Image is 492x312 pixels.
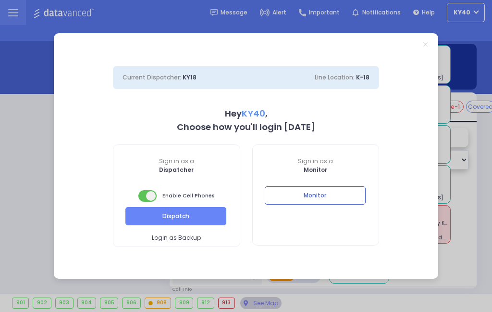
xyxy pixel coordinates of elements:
[177,121,315,133] b: Choose how you'll login [DATE]
[138,189,215,203] span: Enable Cell Phones
[315,73,355,81] span: Line Location:
[159,166,194,174] b: Dispatcher
[123,73,181,81] span: Current Dispatcher:
[423,42,428,47] a: Close
[356,73,369,81] span: K-18
[253,157,379,166] span: Sign in as a
[125,207,226,225] button: Dispatch
[265,186,366,205] button: Monitor
[113,157,240,166] span: Sign in as a
[242,107,265,119] span: KY40
[183,73,197,81] span: KY18
[225,107,268,119] b: Hey ,
[304,166,327,174] b: Monitor
[152,234,201,242] span: Login as Backup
